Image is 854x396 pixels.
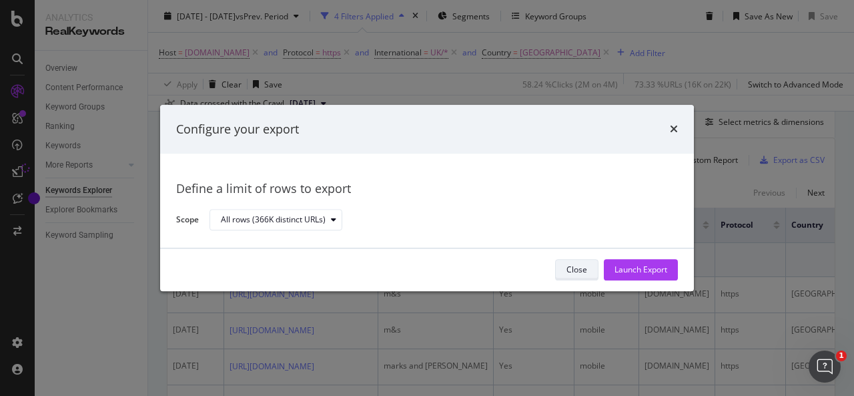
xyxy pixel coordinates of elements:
div: times [670,121,678,138]
div: modal [160,105,694,291]
div: Configure your export [176,121,299,138]
div: Launch Export [614,264,667,276]
div: Close [566,264,587,276]
span: 1 [836,351,847,361]
button: Close [555,259,598,280]
button: Launch Export [604,259,678,280]
iframe: Intercom live chat [809,351,841,383]
div: Define a limit of rows to export [176,181,678,198]
label: Scope [176,214,199,228]
div: All rows (366K distinct URLs) [221,216,326,224]
button: All rows (366K distinct URLs) [209,210,342,231]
